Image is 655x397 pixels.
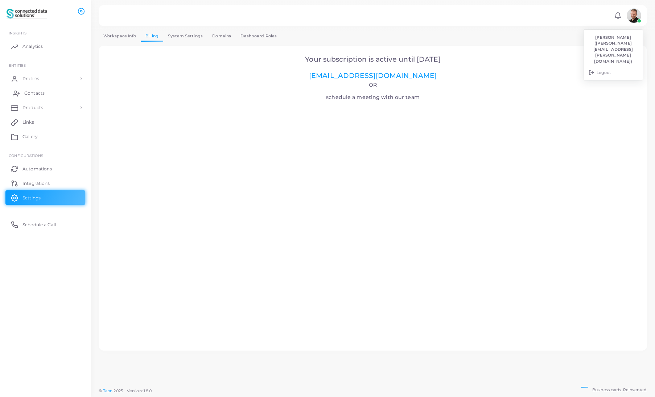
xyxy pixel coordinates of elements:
span: Analytics [22,43,43,50]
img: logo [7,7,47,20]
a: Tapni [103,388,114,393]
span: INSIGHTS [9,31,26,35]
span: Links [22,119,34,125]
span: Automations [22,166,52,172]
a: [EMAIL_ADDRESS][DOMAIN_NAME] [309,71,437,80]
span: 2025 [114,388,123,394]
a: Products [5,100,85,115]
img: avatar [627,8,641,23]
a: Schedule a Call [5,217,85,232]
span: Profiles [22,75,39,82]
a: Automations [5,161,85,176]
iframe: Select a Date & Time - Calendly [109,103,637,341]
a: Workspace Info [99,31,141,41]
span: Gallery [22,133,38,140]
a: Links [5,115,85,129]
a: Contacts [5,86,85,100]
span: Products [22,104,43,111]
a: System Settings [163,31,207,41]
span: Schedule a Call [22,222,56,228]
h4: schedule a meeting with our team [109,82,637,100]
a: avatar [625,8,643,23]
span: Integrations [22,180,50,187]
span: Settings [22,195,41,201]
a: Domains [207,31,236,41]
span: Version: 1.8.0 [127,388,152,393]
span: Logout [597,70,611,76]
a: Billing [141,31,163,41]
span: ENTITIES [9,63,26,67]
a: Profiles [5,71,85,86]
span: © [99,388,152,394]
a: Dashboard Roles [236,31,281,41]
a: Settings [5,190,85,205]
a: Integrations [5,176,85,190]
span: Or [369,82,377,88]
a: Gallery [5,129,85,144]
span: Your subscription is active until [DATE] [305,55,440,63]
span: Configurations [9,153,43,158]
a: Analytics [5,39,85,54]
span: Business cards. Reinvented. [592,387,647,393]
ul: avatar [583,29,643,80]
span: Contacts [24,90,45,96]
